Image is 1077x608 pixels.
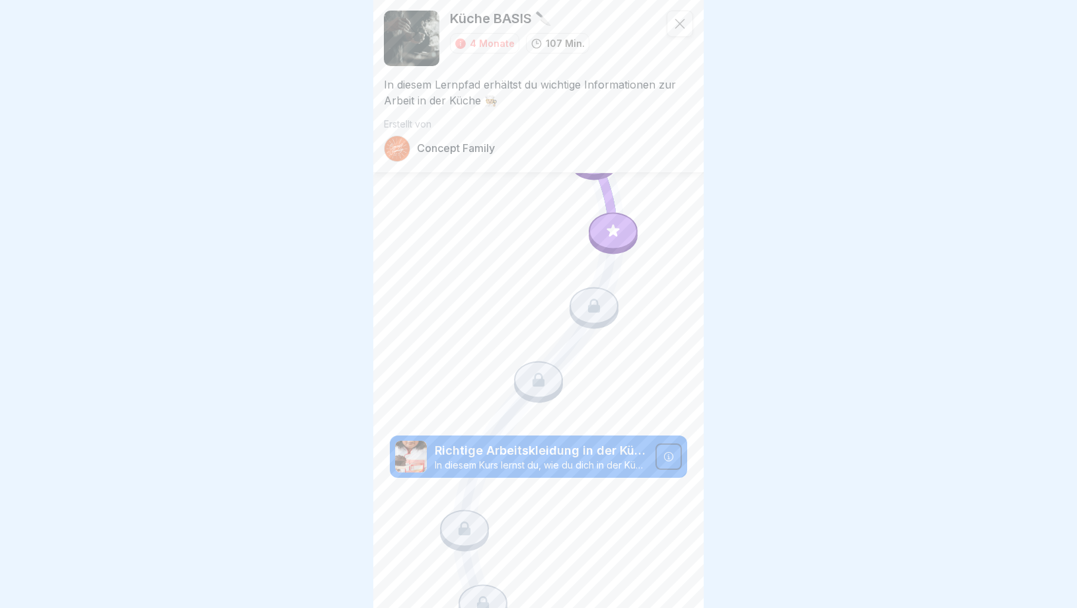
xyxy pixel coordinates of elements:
[450,11,552,26] p: Küche BASIS 🔪
[395,441,427,473] img: z1gxybulsott87c7gxmr5x83.png
[384,119,693,130] p: Erstellt von
[435,459,648,471] p: In diesem Kurs lernst du, wie du dich in der Küche angemessen kleidest und schützt.
[435,442,648,459] p: Richtige Arbeitskleidung in der Küche
[546,36,585,50] p: 107 Min.
[417,142,495,155] p: Concept Family
[470,36,515,50] div: 4 Monate
[384,66,693,108] p: In diesem Lernpfad erhältst du wichtige Informationen zur Arbeit in der Küche 🧑🏼‍🍳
